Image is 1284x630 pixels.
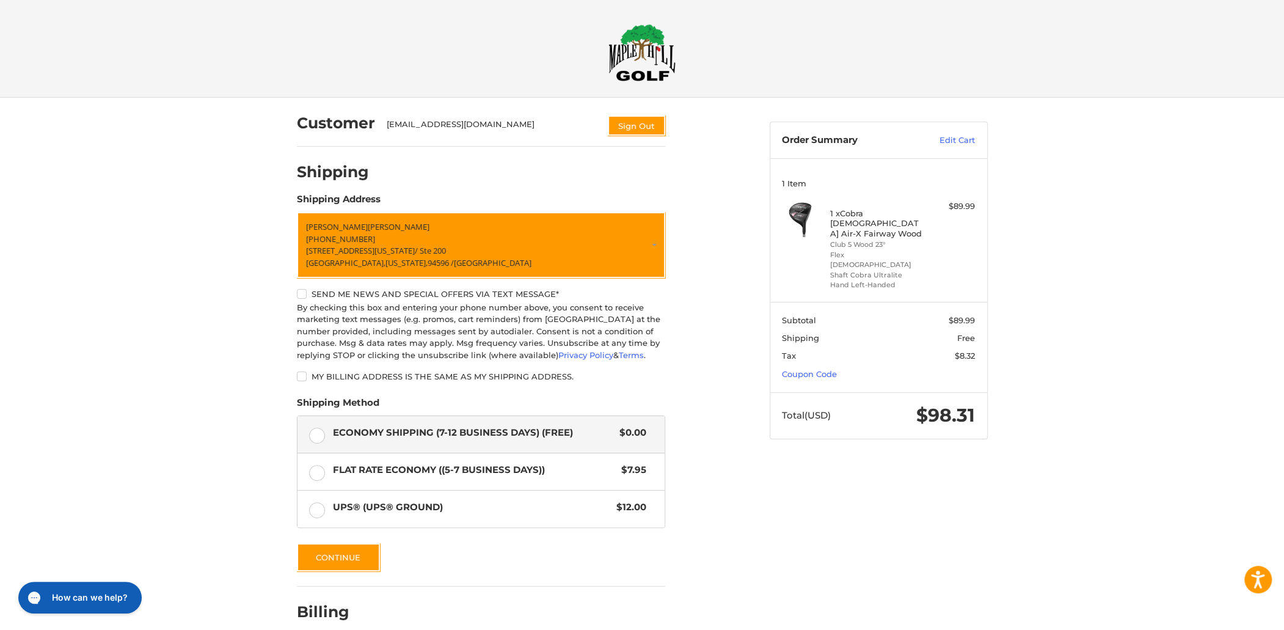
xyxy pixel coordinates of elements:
[619,350,644,360] a: Terms
[297,114,375,133] h2: Customer
[297,302,665,362] div: By checking this box and entering your phone number above, you consent to receive marketing text ...
[916,404,975,427] span: $98.31
[957,333,975,343] span: Free
[428,257,454,268] span: 94596 /
[333,500,611,515] span: UPS® (UPS® Ground)
[415,245,446,256] span: / Ste 200
[830,208,924,238] h4: 1 x Cobra [DEMOGRAPHIC_DATA] Air-X Fairway Wood
[782,369,837,379] a: Coupon Code
[830,280,924,290] li: Hand Left-Handed
[306,233,375,244] span: [PHONE_NUMBER]
[297,192,381,212] legend: Shipping Address
[782,351,796,361] span: Tax
[611,500,647,515] span: $12.00
[558,350,613,360] a: Privacy Policy
[782,315,816,325] span: Subtotal
[955,351,975,361] span: $8.32
[306,257,385,268] span: [GEOGRAPHIC_DATA],
[297,543,380,571] button: Continue
[297,603,368,621] h2: Billing
[616,463,647,477] span: $7.95
[297,396,379,416] legend: Shipping Method
[297,289,665,299] label: Send me news and special offers via text message*
[830,270,924,280] li: Shaft Cobra Ultralite
[297,372,665,381] label: My billing address is the same as my shipping address.
[12,577,145,618] iframe: Gorgias live chat messenger
[614,426,647,440] span: $0.00
[387,119,596,136] div: [EMAIL_ADDRESS][DOMAIN_NAME]
[782,333,819,343] span: Shipping
[368,221,429,232] span: [PERSON_NAME]
[782,134,913,147] h3: Order Summary
[297,212,665,278] a: Enter or select a different address
[927,200,975,213] div: $89.99
[608,115,665,136] button: Sign Out
[333,426,614,440] span: Economy Shipping (7-12 Business Days) (Free)
[949,315,975,325] span: $89.99
[333,463,616,477] span: Flat Rate Economy ((5-7 Business Days))
[608,24,676,81] img: Maple Hill Golf
[782,409,831,421] span: Total (USD)
[782,178,975,188] h3: 1 Item
[454,257,531,268] span: [GEOGRAPHIC_DATA]
[830,240,924,250] li: Club 5 Wood 23°
[913,134,975,147] a: Edit Cart
[306,245,415,256] span: [STREET_ADDRESS][US_STATE]
[306,221,368,232] span: [PERSON_NAME]
[830,250,924,270] li: Flex [DEMOGRAPHIC_DATA]
[385,257,428,268] span: [US_STATE],
[297,163,369,181] h2: Shipping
